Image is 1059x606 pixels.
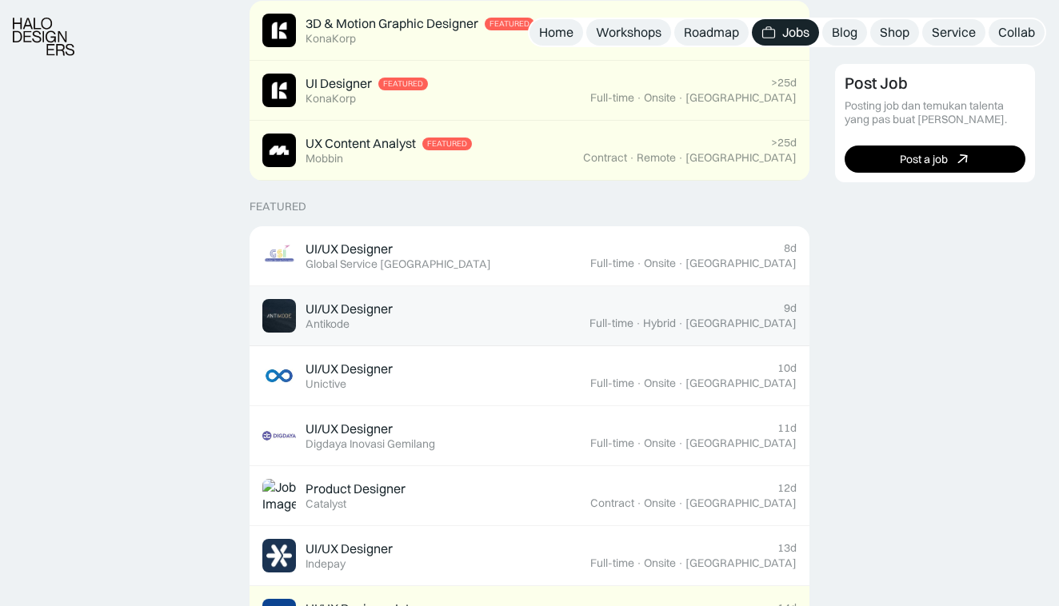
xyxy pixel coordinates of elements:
[262,299,296,333] img: Job Image
[250,1,809,61] a: Job Image3D & Motion Graphic DesignerFeaturedKonaKorp>25dFull-time·Onsite·[GEOGRAPHIC_DATA]
[752,19,819,46] a: Jobs
[636,91,642,105] div: ·
[685,556,797,570] div: [GEOGRAPHIC_DATA]
[250,466,809,526] a: Job ImageProduct DesignerCatalyst12dContract·Onsite·[GEOGRAPHIC_DATA]
[250,121,809,181] a: Job ImageUX Content AnalystFeaturedMobbin>25dContract·Remote·[GEOGRAPHIC_DATA]
[262,14,296,47] img: Job Image
[586,19,671,46] a: Workshops
[636,377,642,390] div: ·
[306,437,435,451] div: Digdaya Inovasi Gemilang
[539,24,573,41] div: Home
[677,317,684,330] div: ·
[845,99,1025,126] div: Posting job dan temukan talenta yang pas buat [PERSON_NAME].
[589,317,633,330] div: Full-time
[306,497,346,511] div: Catalyst
[637,151,676,165] div: Remote
[644,377,676,390] div: Onsite
[262,134,296,167] img: Job Image
[306,32,356,46] div: KonaKorp
[822,19,867,46] a: Blog
[685,91,797,105] div: [GEOGRAPHIC_DATA]
[596,24,661,41] div: Workshops
[677,151,684,165] div: ·
[636,556,642,570] div: ·
[306,92,356,106] div: KonaKorp
[583,151,627,165] div: Contract
[306,557,346,571] div: Indepay
[845,74,908,93] div: Post Job
[636,496,642,510] div: ·
[644,496,676,510] div: Onsite
[636,437,642,450] div: ·
[590,91,634,105] div: Full-time
[685,377,797,390] div: [GEOGRAPHIC_DATA]
[644,91,676,105] div: Onsite
[590,437,634,450] div: Full-time
[677,556,684,570] div: ·
[250,200,306,213] div: Featured
[590,496,634,510] div: Contract
[250,346,809,406] a: Job ImageUI/UX DesignerUnictive10dFull-time·Onsite·[GEOGRAPHIC_DATA]
[262,539,296,572] img: Job Image
[989,19,1045,46] a: Collab
[306,152,343,165] div: Mobbin
[306,317,350,331] div: Antikode
[777,421,797,435] div: 11d
[490,19,529,29] div: Featured
[306,257,491,271] div: Global Service [GEOGRAPHIC_DATA]
[870,19,919,46] a: Shop
[250,286,809,346] a: Job ImageUI/UX DesignerAntikode9dFull-time·Hybrid·[GEOGRAPHIC_DATA]
[643,317,676,330] div: Hybrid
[880,24,909,41] div: Shop
[677,377,684,390] div: ·
[782,24,809,41] div: Jobs
[636,257,642,270] div: ·
[684,24,739,41] div: Roadmap
[777,361,797,375] div: 10d
[635,317,641,330] div: ·
[383,79,423,89] div: Featured
[644,437,676,450] div: Onsite
[250,226,809,286] a: Job ImageUI/UX DesignerGlobal Service [GEOGRAPHIC_DATA]8dFull-time·Onsite·[GEOGRAPHIC_DATA]
[250,406,809,466] a: Job ImageUI/UX DesignerDigdaya Inovasi Gemilang11dFull-time·Onsite·[GEOGRAPHIC_DATA]
[306,480,406,497] div: Product Designer
[262,74,296,107] img: Job Image
[306,361,393,377] div: UI/UX Designer
[771,76,797,90] div: >25d
[685,257,797,270] div: [GEOGRAPHIC_DATA]
[922,19,985,46] a: Service
[677,257,684,270] div: ·
[590,556,634,570] div: Full-time
[900,152,948,165] div: Post a job
[674,19,749,46] a: Roadmap
[777,541,797,555] div: 13d
[771,16,797,30] div: >25d
[677,496,684,510] div: ·
[306,540,393,557] div: UI/UX Designer
[262,359,296,393] img: Job Image
[306,301,393,317] div: UI/UX Designer
[644,257,676,270] div: Onsite
[685,151,797,165] div: [GEOGRAPHIC_DATA]
[932,24,976,41] div: Service
[250,61,809,121] a: Job ImageUI DesignerFeaturedKonaKorp>25dFull-time·Onsite·[GEOGRAPHIC_DATA]
[629,151,635,165] div: ·
[306,377,346,391] div: Unictive
[685,437,797,450] div: [GEOGRAPHIC_DATA]
[306,75,372,92] div: UI Designer
[677,437,684,450] div: ·
[306,135,416,152] div: UX Content Analyst
[685,496,797,510] div: [GEOGRAPHIC_DATA]
[677,91,684,105] div: ·
[771,136,797,150] div: >25d
[777,481,797,495] div: 12d
[306,15,478,32] div: 3D & Motion Graphic Designer
[306,241,393,257] div: UI/UX Designer
[262,479,296,512] img: Job Image
[845,146,1025,173] a: Post a job
[784,301,797,315] div: 9d
[784,241,797,255] div: 8d
[998,24,1035,41] div: Collab
[427,139,467,149] div: Featured
[590,257,634,270] div: Full-time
